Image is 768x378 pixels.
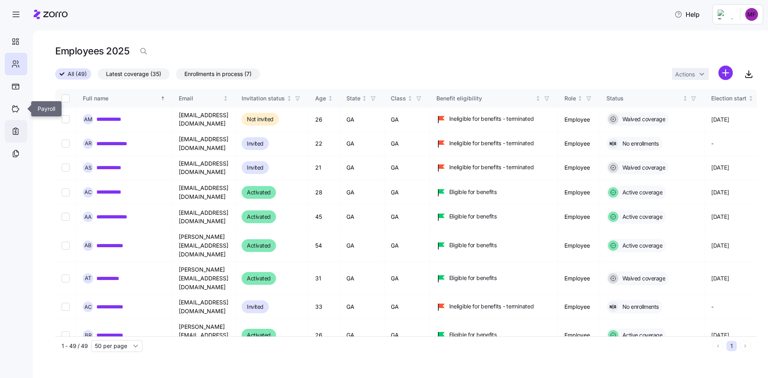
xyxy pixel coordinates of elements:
[309,205,340,229] td: 45
[315,94,326,103] div: Age
[682,96,688,101] div: Not sorted
[172,156,235,180] td: [EMAIL_ADDRESS][DOMAIN_NAME]
[85,333,92,338] span: B R
[172,180,235,205] td: [EMAIL_ADDRESS][DOMAIN_NAME]
[745,8,758,21] img: ab950ebd7c731523cc3f55f7534ab0d0
[172,295,235,319] td: [EMAIL_ADDRESS][DOMAIN_NAME]
[172,319,235,352] td: [PERSON_NAME][EMAIL_ADDRESS][DOMAIN_NAME]
[62,274,70,282] input: Select record 7
[62,140,70,148] input: Select record 2
[674,10,700,19] span: Help
[430,89,558,108] th: Benefit eligibilityNot sorted
[558,132,600,156] td: Employee
[449,115,534,123] span: Ineligible for benefits - terminated
[675,72,695,77] span: Actions
[711,140,714,148] span: -
[407,96,413,101] div: Not sorted
[309,89,340,108] th: AgeNot sorted
[340,205,384,229] td: GA
[172,205,235,229] td: [EMAIL_ADDRESS][DOMAIN_NAME]
[340,156,384,180] td: GA
[340,108,384,132] td: GA
[449,274,497,282] span: Eligible for benefits
[62,242,70,250] input: Select record 6
[711,188,729,196] span: [DATE]
[247,188,271,197] span: Activated
[384,180,430,205] td: GA
[620,140,659,148] span: No enrollments
[62,342,88,350] span: 1 - 49 / 49
[558,229,600,262] td: Employee
[449,331,497,339] span: Eligible for benefits
[577,96,583,101] div: Not sorted
[235,89,309,108] th: Invitation statusNot sorted
[558,156,600,180] td: Employee
[564,94,576,103] div: Role
[362,96,367,101] div: Not sorted
[340,89,384,108] th: StateNot sorted
[558,205,600,229] td: Employee
[84,214,92,220] span: A A
[449,188,497,196] span: Eligible for benefits
[309,132,340,156] td: 22
[711,164,729,172] span: [DATE]
[711,213,729,221] span: [DATE]
[535,96,541,101] div: Not sorted
[340,319,384,352] td: GA
[620,303,659,311] span: No enrollments
[85,141,92,146] span: A R
[711,331,729,339] span: [DATE]
[84,190,92,195] span: A C
[247,302,264,312] span: Invited
[711,116,729,124] span: [DATE]
[606,94,681,103] div: Status
[748,96,754,101] div: Not sorted
[711,242,729,250] span: [DATE]
[705,89,760,108] th: Election startNot sorted
[247,241,271,250] span: Activated
[740,341,750,351] button: Next page
[600,89,705,108] th: StatusNot sorted
[558,319,600,352] td: Employee
[346,94,360,103] div: State
[718,10,734,19] img: Employer logo
[55,45,129,57] h1: Employees 2025
[449,241,497,249] span: Eligible for benefits
[620,242,663,250] span: Active coverage
[76,89,172,108] th: Full nameSorted ascending
[384,319,430,352] td: GA
[247,163,264,172] span: Invited
[558,180,600,205] td: Employee
[384,262,430,295] td: GA
[328,96,333,101] div: Not sorted
[309,108,340,132] td: 26
[558,295,600,319] td: Employee
[558,262,600,295] td: Employee
[668,6,706,22] button: Help
[384,89,430,108] th: ClassNot sorted
[713,341,723,351] button: Previous page
[711,94,746,103] div: Election start
[340,295,384,319] td: GA
[172,229,235,262] td: [PERSON_NAME][EMAIL_ADDRESS][DOMAIN_NAME]
[309,156,340,180] td: 21
[384,295,430,319] td: GA
[62,188,70,196] input: Select record 4
[726,341,737,351] button: 1
[160,96,166,101] div: Sorted ascending
[620,188,663,196] span: Active coverage
[620,115,666,123] span: Waived coverage
[62,164,70,172] input: Select record 3
[62,94,70,102] input: Select all records
[247,114,274,124] span: Not invited
[172,132,235,156] td: [EMAIL_ADDRESS][DOMAIN_NAME]
[391,94,406,103] div: Class
[84,304,92,310] span: A C
[436,94,534,103] div: Benefit eligibility
[247,274,271,283] span: Activated
[309,295,340,319] td: 33
[449,139,534,147] span: Ineligible for benefits - terminated
[340,229,384,262] td: GA
[83,94,159,103] div: Full name
[558,108,600,132] td: Employee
